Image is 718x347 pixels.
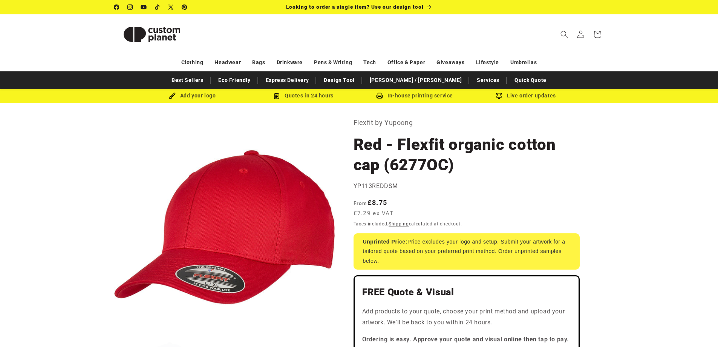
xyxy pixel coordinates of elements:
a: Umbrellas [510,56,537,69]
span: Looking to order a single item? Use our design tool [286,4,424,10]
a: Office & Paper [387,56,425,69]
strong: Unprinted Price: [363,239,408,245]
a: Quick Quote [511,74,550,87]
span: YP113REDDSM [354,182,398,190]
p: Flexfit by Yupoong [354,117,580,129]
div: Taxes included. calculated at checkout. [354,220,580,228]
img: Order updates [496,93,502,99]
a: Giveaways [436,56,464,69]
strong: £8.75 [354,199,387,207]
div: Price excludes your logo and setup. Submit your artwork for a tailored quote based on your prefer... [354,233,580,270]
a: Headwear [214,56,241,69]
a: Express Delivery [262,74,313,87]
a: Custom Planet [111,14,192,54]
a: Tech [363,56,376,69]
a: Bags [252,56,265,69]
div: Add your logo [137,91,248,100]
a: Clothing [181,56,204,69]
a: Best Sellers [168,74,207,87]
a: [PERSON_NAME] / [PERSON_NAME] [366,74,465,87]
a: Drinkware [277,56,303,69]
a: Eco Friendly [214,74,254,87]
div: Quotes in 24 hours [248,91,359,100]
a: Lifestyle [476,56,499,69]
a: Services [473,74,503,87]
a: Pens & Writing [314,56,352,69]
div: In-house printing service [359,91,470,100]
img: In-house printing [376,93,383,99]
a: Shipping [389,221,409,227]
p: Add products to your quote, choose your print method and upload your artwork. We'll be back to yo... [362,306,571,328]
a: Design Tool [320,74,358,87]
img: Brush Icon [169,93,176,99]
img: Custom Planet [114,17,190,51]
summary: Search [556,26,573,43]
img: Order Updates Icon [273,93,280,99]
span: £7.29 ex VAT [354,209,394,218]
span: From [354,200,367,206]
h2: FREE Quote & Visual [362,286,571,298]
h1: Red - Flexfit organic cotton cap (6277OC) [354,134,580,175]
div: Live order updates [470,91,582,100]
